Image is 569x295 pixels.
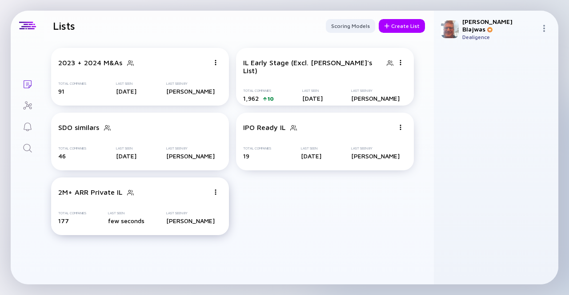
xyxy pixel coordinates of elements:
[166,87,215,95] div: [PERSON_NAME]
[301,146,321,150] div: Last Seen
[11,115,44,137] a: Reminders
[11,94,44,115] a: Investor Map
[116,82,136,86] div: Last Seen
[166,217,215,224] div: [PERSON_NAME]
[243,89,274,93] div: Total Companies
[58,152,66,160] span: 46
[243,123,285,131] div: IPO Ready IL
[302,89,323,93] div: Last Seen
[243,94,259,102] span: 1,962
[301,152,321,160] div: [DATE]
[213,60,218,65] img: Menu
[53,20,75,32] h1: Lists
[398,60,403,65] img: Menu
[58,188,122,196] div: 2M+ ARR Private IL
[326,19,375,33] button: Scoring Models
[166,211,215,215] div: Last Seen By
[116,87,136,95] div: [DATE]
[58,146,86,150] div: Total Companies
[58,211,86,215] div: Total Companies
[58,123,99,131] div: SDO similars
[213,189,218,195] img: Menu
[462,34,537,40] div: Dealigence
[166,82,215,86] div: Last Seen By
[116,146,136,150] div: Last Seen
[166,146,215,150] div: Last Seen By
[351,94,400,102] div: [PERSON_NAME]
[58,217,69,224] span: 177
[58,82,86,86] div: Total Companies
[462,18,537,33] div: [PERSON_NAME] Blajwas
[351,89,400,93] div: Last Seen By
[108,217,144,224] div: few seconds
[441,20,459,38] img: Michael Profile Picture
[11,137,44,158] a: Search
[243,152,249,160] span: 19
[243,59,382,75] div: IL Early Stage (Excl. [PERSON_NAME]'s List)
[541,25,548,32] img: Menu
[166,152,215,160] div: [PERSON_NAME]
[268,95,274,102] div: 10
[11,73,44,94] a: Lists
[379,19,425,33] button: Create List
[108,211,144,215] div: Last Seen
[58,59,122,67] div: 2023 + 2024 M&As
[243,146,271,150] div: Total Companies
[351,146,400,150] div: Last Seen By
[302,94,323,102] div: [DATE]
[58,87,64,95] span: 91
[351,152,400,160] div: [PERSON_NAME]
[116,152,136,160] div: [DATE]
[398,125,403,130] img: Menu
